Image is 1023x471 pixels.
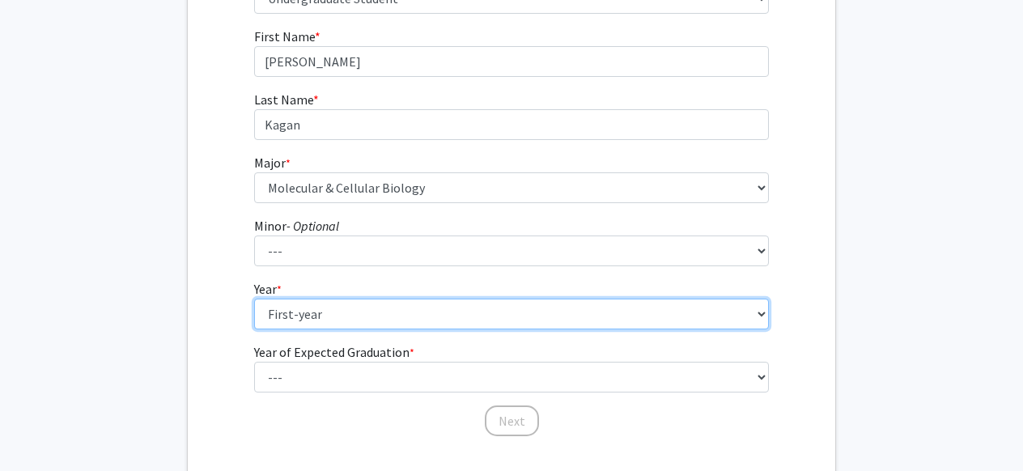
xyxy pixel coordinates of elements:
[254,216,339,235] label: Minor
[287,218,339,234] i: - Optional
[254,91,313,108] span: Last Name
[254,342,414,362] label: Year of Expected Graduation
[254,28,315,45] span: First Name
[485,405,539,436] button: Next
[254,153,291,172] label: Major
[254,279,282,299] label: Year
[12,398,69,459] iframe: Chat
